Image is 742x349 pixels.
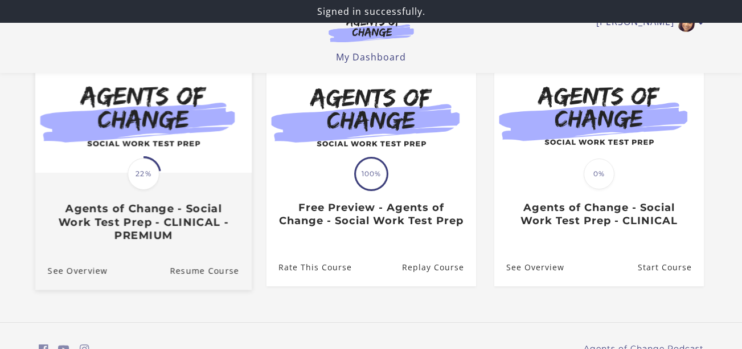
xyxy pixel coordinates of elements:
a: Agents of Change - Social Work Test Prep - CLINICAL: Resume Course [637,249,703,286]
a: My Dashboard [336,51,406,63]
span: 100% [356,159,387,189]
span: 0% [584,159,614,189]
a: Toggle menu [596,14,698,32]
span: 22% [128,158,159,190]
a: Free Preview - Agents of Change - Social Work Test Prep: Resume Course [401,249,475,286]
a: Agents of Change - Social Work Test Prep - CLINICAL - PREMIUM: See Overview [35,251,107,289]
h3: Free Preview - Agents of Change - Social Work Test Prep [278,201,464,227]
h3: Agents of Change - Social Work Test Prep - CLINICAL - PREMIUM [47,202,239,242]
a: Free Preview - Agents of Change - Social Work Test Prep: Rate This Course [267,249,352,286]
a: Agents of Change - Social Work Test Prep - CLINICAL: See Overview [494,249,564,286]
p: Signed in successfully. [5,5,737,18]
a: Agents of Change - Social Work Test Prep - CLINICAL - PREMIUM: Resume Course [170,251,252,289]
h3: Agents of Change - Social Work Test Prep - CLINICAL [506,201,691,227]
img: Agents of Change Logo [317,16,426,42]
